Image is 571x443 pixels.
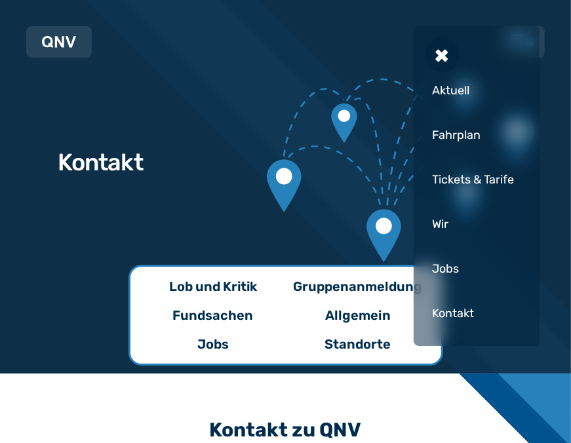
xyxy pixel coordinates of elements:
[42,36,76,48] img: QNV Logo
[317,335,399,353] a: Standorte
[317,306,399,324] a: Allgemein
[58,149,143,176] h1: Kontakt
[161,277,265,296] a: Lob und Kritik
[427,71,526,110] a: Aktuell
[427,204,526,244] a: Wir
[24,420,547,440] h3: Kontakt zu QNV
[325,335,391,353] p: Standorte
[427,115,526,155] a: Fahrplan
[427,160,526,199] a: Tickets & Tarife
[165,306,262,324] a: Fundsachen
[267,66,534,262] img: Verbundene Kartenmarkierungen
[173,306,254,324] p: Fundsachen
[325,306,391,324] p: Allgemein
[294,277,423,296] p: Gruppenanmeldung
[189,335,237,353] a: Jobs
[286,277,431,296] a: Gruppenanmeldung
[418,31,467,80] div: +
[427,294,526,333] a: Kontakt
[42,31,76,52] a: QNV Logo
[427,249,526,288] a: Jobs
[169,277,257,296] p: Lob und Kritik
[197,335,229,353] p: Jobs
